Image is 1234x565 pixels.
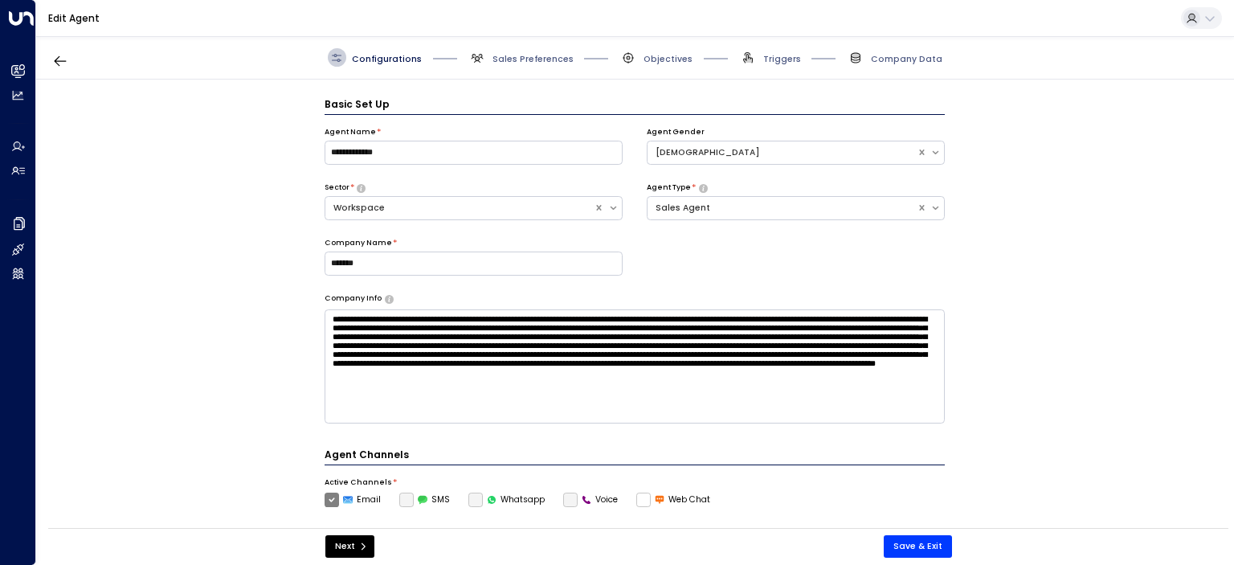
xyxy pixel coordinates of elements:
span: Configurations [352,53,422,65]
label: Company Info [325,293,382,305]
label: Voice [563,493,619,507]
label: Web Chat [636,493,711,507]
button: Save & Exit [884,535,952,558]
div: Sales Agent [656,202,909,215]
label: Active Channels [325,477,392,489]
span: Triggers [763,53,801,65]
label: Agent Gender [647,127,705,138]
label: Email [325,493,382,507]
a: Edit Agent [48,11,100,25]
label: Company Name [325,238,392,249]
label: Sector [325,182,349,194]
h4: Agent Channels [325,448,946,465]
button: Provide a brief overview of your company, including your industry, products or services, and any ... [385,295,394,303]
button: Select whether your copilot will handle inquiries directly from leads or from brokers representin... [699,184,708,192]
div: [DEMOGRAPHIC_DATA] [656,146,909,159]
span: Sales Preferences [492,53,574,65]
h3: Basic Set Up [325,97,946,115]
div: To activate this channel, please go to the Integrations page [563,493,619,507]
span: Company Data [871,53,942,65]
label: SMS [399,493,451,507]
div: Workspace [333,202,586,215]
span: Objectives [644,53,693,65]
button: Select whether your copilot will handle inquiries directly from leads or from brokers representin... [357,184,366,192]
div: To activate this channel, please go to the Integrations page [399,493,451,507]
label: Agent Name [325,127,376,138]
label: Whatsapp [468,493,545,507]
label: Agent Type [647,182,691,194]
div: To activate this channel, please go to the Integrations page [468,493,545,507]
button: Next [325,535,374,558]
